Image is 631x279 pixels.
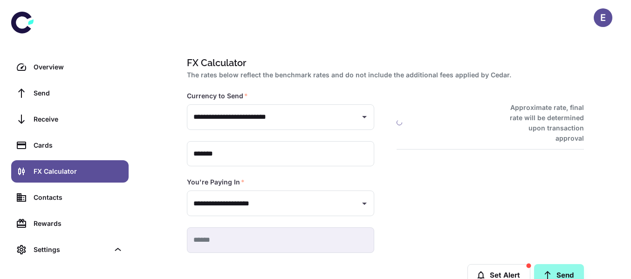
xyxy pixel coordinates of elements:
[11,108,129,130] a: Receive
[34,218,123,229] div: Rewards
[34,192,123,203] div: Contacts
[34,62,123,72] div: Overview
[11,160,129,183] a: FX Calculator
[34,140,123,150] div: Cards
[11,238,129,261] div: Settings
[11,82,129,104] a: Send
[358,110,371,123] button: Open
[34,88,123,98] div: Send
[500,102,584,143] h6: Approximate rate, final rate will be determined upon transaction approval
[594,8,612,27] button: E
[358,197,371,210] button: Open
[34,114,123,124] div: Receive
[187,91,248,101] label: Currency to Send
[187,177,245,187] label: You're Paying In
[11,56,129,78] a: Overview
[11,186,129,209] a: Contacts
[34,166,123,177] div: FX Calculator
[187,56,580,70] h1: FX Calculator
[34,245,109,255] div: Settings
[11,134,129,157] a: Cards
[11,212,129,235] a: Rewards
